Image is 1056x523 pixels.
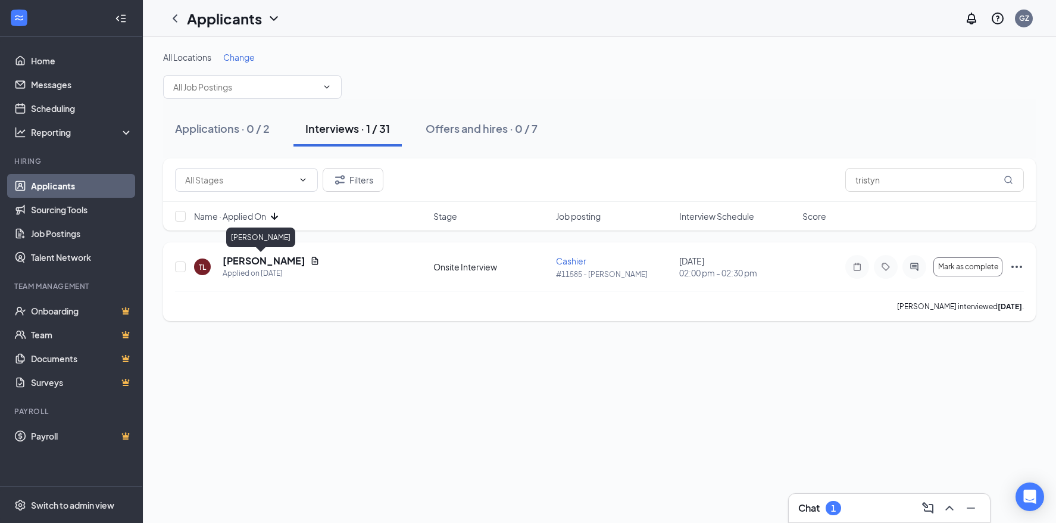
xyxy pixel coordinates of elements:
[226,228,295,247] div: [PERSON_NAME]
[14,406,130,416] div: Payroll
[1016,482,1044,511] div: Open Intercom Messenger
[194,210,266,222] span: Name · Applied On
[310,256,320,266] svg: Document
[938,263,998,271] span: Mark as complete
[897,301,1024,312] p: [PERSON_NAME] interviewed .
[267,11,281,26] svg: ChevronDown
[31,198,133,222] a: Sourcing Tools
[223,52,255,63] span: Change
[879,262,893,272] svg: Tag
[426,121,538,136] div: Offers and hires · 0 / 7
[433,210,457,222] span: Stage
[31,222,133,245] a: Job Postings
[31,245,133,269] a: Talent Network
[14,156,130,166] div: Hiring
[173,80,317,94] input: All Job Postings
[1010,260,1024,274] svg: Ellipses
[223,267,320,279] div: Applied on [DATE]
[168,11,182,26] svg: ChevronLeft
[31,96,133,120] a: Scheduling
[267,209,282,223] svg: ArrowDown
[115,13,127,24] svg: Collapse
[942,501,957,515] svg: ChevronUp
[961,499,980,518] button: Minimize
[798,502,820,515] h3: Chat
[831,503,836,513] div: 1
[13,12,25,24] svg: WorkstreamLogo
[187,8,262,29] h1: Applicants
[1019,13,1029,23] div: GZ
[802,210,826,222] span: Score
[31,499,114,511] div: Switch to admin view
[850,262,864,272] svg: Note
[31,371,133,394] a: SurveysCrown
[31,49,133,73] a: Home
[14,281,130,291] div: Team Management
[305,121,390,136] div: Interviews · 1 / 31
[322,82,332,92] svg: ChevronDown
[298,175,308,185] svg: ChevronDown
[933,257,1002,276] button: Mark as complete
[556,210,601,222] span: Job posting
[31,299,133,323] a: OnboardingCrown
[998,302,1022,311] b: [DATE]
[845,168,1024,192] input: Search in interviews
[1004,175,1013,185] svg: MagnifyingGlass
[323,168,383,192] button: Filter Filters
[918,499,938,518] button: ComposeMessage
[31,126,133,138] div: Reporting
[31,424,133,448] a: PayrollCrown
[31,73,133,96] a: Messages
[907,262,921,272] svg: ActiveChat
[14,499,26,511] svg: Settings
[333,173,347,187] svg: Filter
[31,347,133,371] a: DocumentsCrown
[991,11,1005,26] svg: QuestionInfo
[679,210,754,222] span: Interview Schedule
[31,174,133,198] a: Applicants
[163,52,211,63] span: All Locations
[199,262,206,272] div: TL
[175,121,270,136] div: Applications · 0 / 2
[14,126,26,138] svg: Analysis
[940,499,959,518] button: ChevronUp
[921,501,935,515] svg: ComposeMessage
[556,256,586,266] span: Cashier
[556,269,672,279] p: #11585 - [PERSON_NAME]
[964,11,979,26] svg: Notifications
[223,254,305,267] h5: [PERSON_NAME]
[185,173,293,186] input: All Stages
[679,267,795,279] span: 02:00 pm - 02:30 pm
[964,501,978,515] svg: Minimize
[679,255,795,279] div: [DATE]
[433,261,549,273] div: Onsite Interview
[31,323,133,347] a: TeamCrown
